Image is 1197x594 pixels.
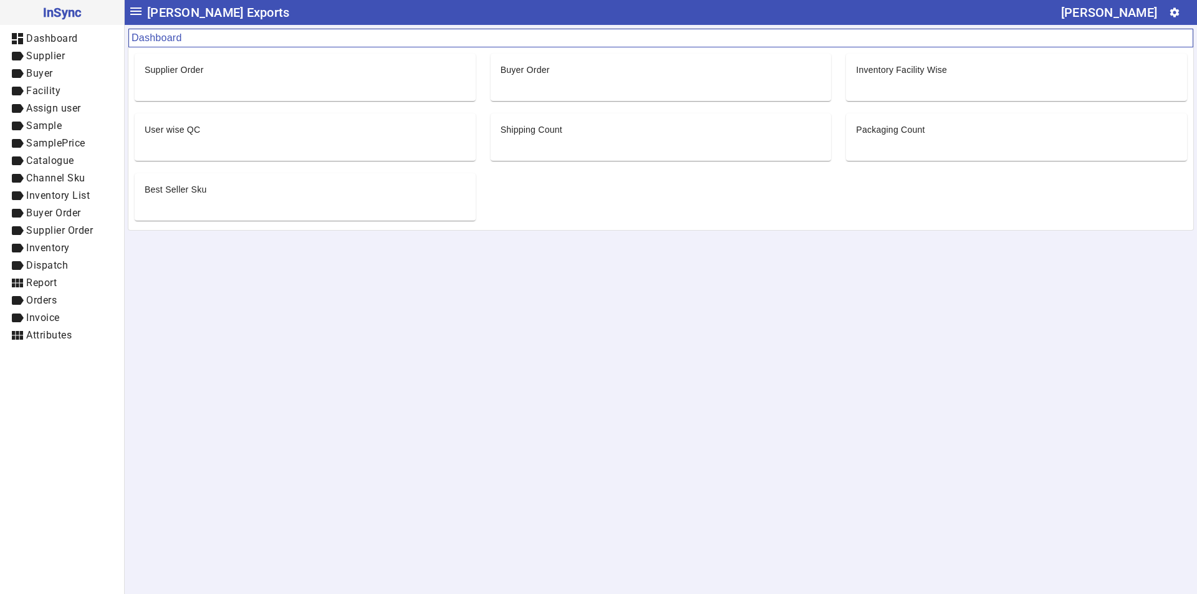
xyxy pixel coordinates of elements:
mat-card-header: Buyer Order [491,54,832,76]
mat-card-header: Packaging Count [846,113,1187,136]
mat-icon: dashboard [10,31,25,46]
mat-icon: label [10,66,25,81]
span: Invoice [26,312,60,323]
span: Catalogue [26,155,74,166]
span: Facility [26,85,60,97]
mat-card-header: Supplier Order [135,54,476,76]
span: Buyer [26,67,53,79]
div: [PERSON_NAME] [1061,2,1157,22]
mat-card-header: Dashboard [128,29,1193,47]
mat-icon: label [10,223,25,238]
span: Orders [26,294,57,306]
mat-icon: view_module [10,275,25,290]
span: Inventory [26,242,70,254]
mat-icon: label [10,101,25,116]
mat-icon: label [10,136,25,151]
span: Report [26,277,57,289]
span: Inventory List [26,189,90,201]
mat-icon: label [10,49,25,64]
mat-icon: label [10,310,25,325]
mat-icon: label [10,293,25,308]
span: Assign user [26,102,81,114]
span: Buyer Order [26,207,81,219]
span: Attributes [26,329,72,341]
span: Channel Sku [26,172,85,184]
span: Supplier [26,50,65,62]
mat-icon: label [10,153,25,168]
mat-icon: label [10,171,25,186]
span: InSync [10,2,114,22]
mat-card-header: Inventory Facility Wise [846,54,1187,76]
mat-icon: menu [128,4,143,19]
span: Dashboard [26,32,78,44]
span: SamplePrice [26,137,85,149]
mat-card-header: Shipping Count [491,113,832,136]
span: Sample [26,120,62,132]
span: Supplier Order [26,224,93,236]
mat-icon: label [10,241,25,256]
mat-card-header: User wise QC [135,113,476,136]
mat-icon: label [10,188,25,203]
mat-icon: label [10,84,25,98]
mat-card-header: Best Seller Sku [135,173,476,196]
mat-icon: settings [1169,7,1180,18]
mat-icon: label [10,258,25,273]
span: [PERSON_NAME] Exports [147,2,289,22]
span: Dispatch [26,259,68,271]
mat-icon: label [10,206,25,221]
mat-icon: label [10,118,25,133]
mat-icon: view_module [10,328,25,343]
